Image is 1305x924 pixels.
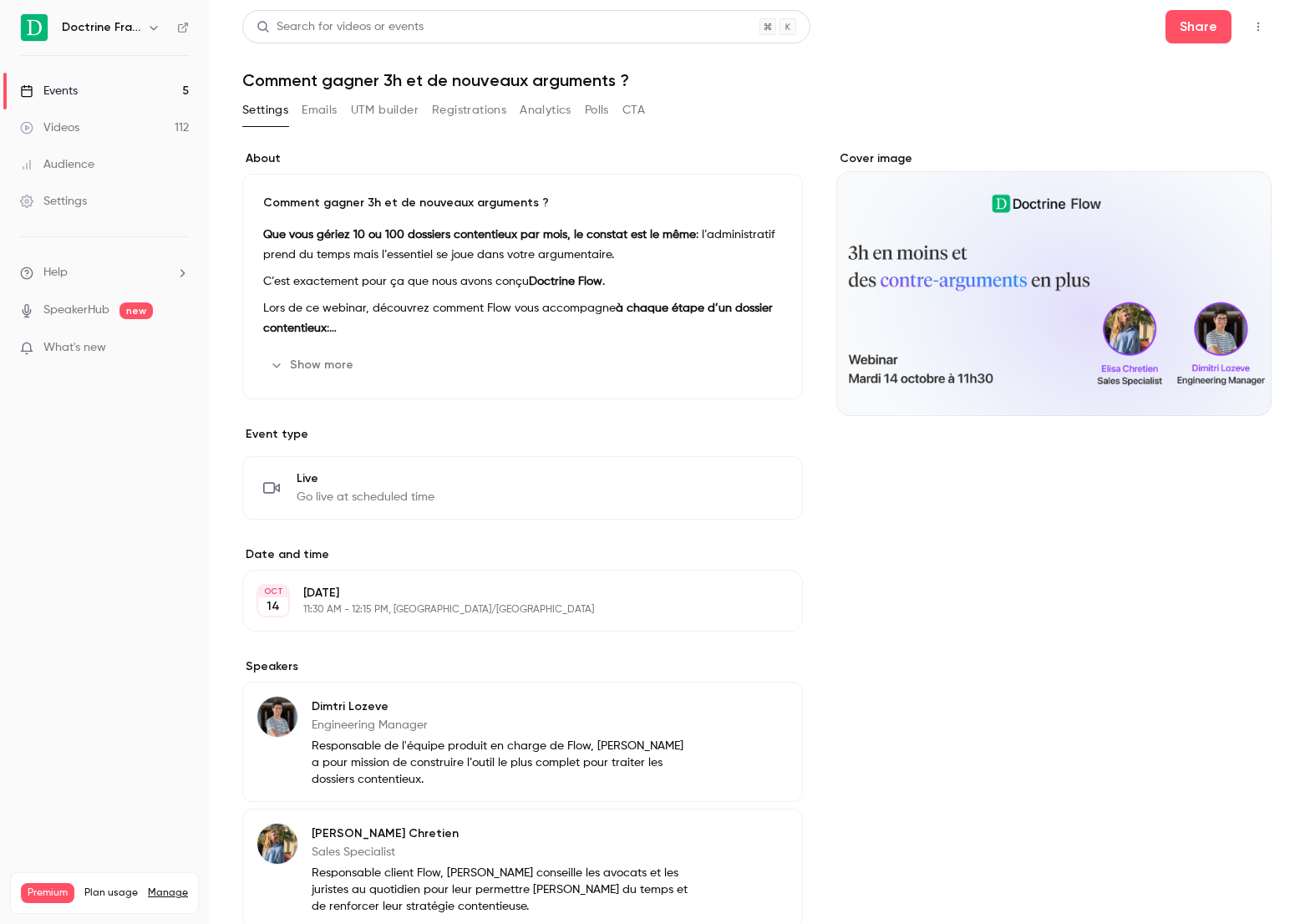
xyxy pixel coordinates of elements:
strong: Doctrine Flow [529,276,602,287]
label: About [242,150,803,167]
button: CTA [622,97,645,124]
button: Share [1165,10,1231,43]
p: : l’administratif prend du temps mais l’essentiel se joue dans votre argumentaire. [263,225,782,265]
p: Event type [242,426,803,443]
div: Settings [20,193,87,210]
button: Registrations [432,97,506,124]
span: new [119,302,153,319]
span: Premium [21,883,74,903]
button: UTM builder [351,97,419,124]
p: C’est exactement pour ça que nous avons conçu . [263,272,782,292]
a: Manage [148,886,188,900]
p: Dimtri Lozeve [312,698,694,715]
span: Plan usage [84,886,138,900]
div: Search for videos or events [256,18,424,36]
span: What's new [43,339,106,357]
div: Events [20,83,78,99]
img: Elisa Chretien [257,824,297,864]
p: [DATE] [303,585,714,602]
p: Sales Specialist [312,844,694,861]
img: Doctrine France [21,14,48,41]
label: Date and time [242,546,803,563]
p: Engineering Manager [312,717,694,734]
button: Show more [263,352,363,378]
h1: Comment gagner 3h et de nouveaux arguments ? [242,70,1272,90]
button: Emails [302,97,337,124]
label: Cover image [836,150,1272,167]
p: 14 [267,598,280,615]
section: Cover image [836,150,1272,416]
p: Lors de ce webinar, découvrez comment Flow vous accompagne : [263,298,782,338]
p: 11:30 AM - 12:15 PM, [GEOGRAPHIC_DATA]/[GEOGRAPHIC_DATA] [303,603,714,617]
h6: Doctrine France [62,19,140,36]
p: Comment gagner 3h et de nouveaux arguments ? [263,195,782,211]
label: Speakers [242,658,803,675]
span: Live [297,470,434,487]
p: Responsable de l'équipe produit en charge de Flow, [PERSON_NAME] a pour mission de construire l’o... [312,738,694,788]
a: SpeakerHub [43,302,109,319]
button: Settings [242,97,288,124]
p: Responsable client Flow, [PERSON_NAME] conseille les avocats et les juristes au quotidien pour le... [312,865,694,915]
span: Help [43,264,68,282]
iframe: Noticeable Trigger [169,341,189,356]
button: Analytics [520,97,571,124]
p: [PERSON_NAME] Chretien [312,825,694,842]
li: help-dropdown-opener [20,264,189,282]
img: Dimtri Lozeve [257,697,297,737]
div: Videos [20,119,79,136]
strong: Que vous gériez 10 ou 100 dossiers contentieux par mois, le constat est le même [263,229,696,241]
span: Go live at scheduled time [297,489,434,505]
div: OCT [258,586,288,597]
button: Polls [585,97,609,124]
div: Dimtri LozeveDimtri LozeveEngineering ManagerResponsable de l'équipe produit en charge de Flow, [... [242,682,803,802]
div: Audience [20,156,94,173]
